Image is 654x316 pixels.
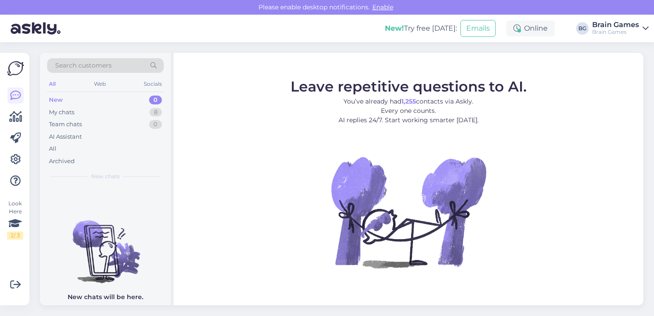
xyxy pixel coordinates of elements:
[460,20,496,37] button: Emails
[291,78,527,95] span: Leave repetitive questions to AI.
[149,108,162,117] div: 8
[149,120,162,129] div: 0
[142,78,164,90] div: Socials
[592,21,649,36] a: Brain GamesBrain Games
[49,120,82,129] div: Team chats
[576,22,589,35] div: BG
[385,24,404,32] b: New!
[592,28,639,36] div: Brain Games
[370,3,396,11] span: Enable
[49,108,74,117] div: My chats
[592,21,639,28] div: Brain Games
[401,97,416,105] b: 1,255
[92,78,108,90] div: Web
[49,157,75,166] div: Archived
[91,172,120,180] span: New chats
[291,97,527,125] p: You’ve already had contacts via Askly. Every one counts. AI replies 24/7. Start working smarter [...
[385,23,457,34] div: Try free [DATE]:
[506,20,555,36] div: Online
[149,96,162,104] div: 0
[55,61,112,70] span: Search customers
[7,200,23,240] div: Look Here
[40,204,171,284] img: No chats
[7,60,24,77] img: Askly Logo
[49,144,57,153] div: All
[68,292,143,302] p: New chats will be here.
[49,96,63,104] div: New
[7,232,23,240] div: 2 / 3
[47,78,57,90] div: All
[49,132,82,141] div: AI Assistant
[328,132,488,292] img: No Chat active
